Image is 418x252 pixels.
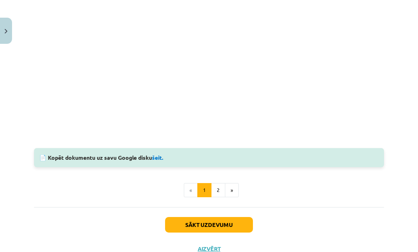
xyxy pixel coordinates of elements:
nav: Page navigation example [34,183,384,197]
button: » [225,183,239,197]
button: 2 [211,183,225,197]
button: Sākt uzdevumu [165,217,253,233]
img: icon-close-lesson-0947bae3869378f0d4975bcd49f059093ad1ed9edebbc8119c70593378902aed.svg [5,29,7,34]
a: šeit. [152,154,164,161]
button: 1 [197,183,211,197]
div: 📄 Kopēt dokumentu uz savu Google disku [34,148,384,167]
